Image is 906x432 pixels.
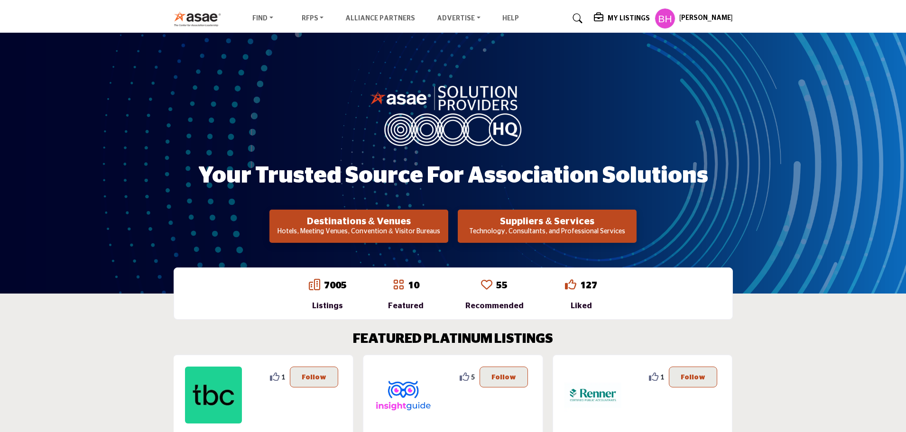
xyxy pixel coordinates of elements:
button: Follow [480,367,528,387]
h2: Suppliers & Services [461,216,634,227]
button: Suppliers & Services Technology, Consultants, and Professional Services [458,210,637,243]
a: Alliance Partners [345,15,415,22]
h2: Destinations & Venues [272,216,445,227]
a: 55 [496,281,508,290]
a: Advertise [430,12,487,25]
div: Liked [565,300,597,312]
div: Featured [388,300,424,312]
a: 127 [580,281,597,290]
div: Listings [309,300,347,312]
span: 1 [660,372,664,382]
a: Help [502,15,519,22]
img: Site Logo [174,11,226,27]
button: Show hide supplier dropdown [655,8,675,29]
img: The Brand Consultancy [185,367,242,423]
span: 1 [281,372,285,382]
h5: My Listings [608,14,650,23]
button: Destinations & Venues Hotels, Meeting Venues, Convention & Visitor Bureaus [269,210,448,243]
img: Renner and Company CPA PC [564,367,621,423]
a: 10 [408,281,419,290]
p: Follow [491,372,516,382]
button: Follow [669,367,717,387]
p: Technology, Consultants, and Professional Services [461,227,634,237]
i: Go to Liked [565,279,576,290]
img: image [370,83,536,146]
a: Go to Featured [393,279,404,292]
p: Follow [302,372,326,382]
p: Hotels, Meeting Venues, Convention & Visitor Bureaus [272,227,445,237]
img: Insight Guide LLC [375,367,432,423]
div: Recommended [465,300,524,312]
h5: [PERSON_NAME] [679,14,733,23]
a: Go to Recommended [481,279,492,292]
p: Follow [681,372,705,382]
a: Find [246,12,280,25]
button: Follow [290,367,338,387]
a: RFPs [295,12,331,25]
h2: FEATURED PLATINUM LISTINGS [353,331,553,348]
h1: Your Trusted Source for Association Solutions [198,161,708,191]
a: 7005 [324,281,347,290]
div: My Listings [594,13,650,24]
span: 5 [471,372,475,382]
a: Search [564,11,589,26]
